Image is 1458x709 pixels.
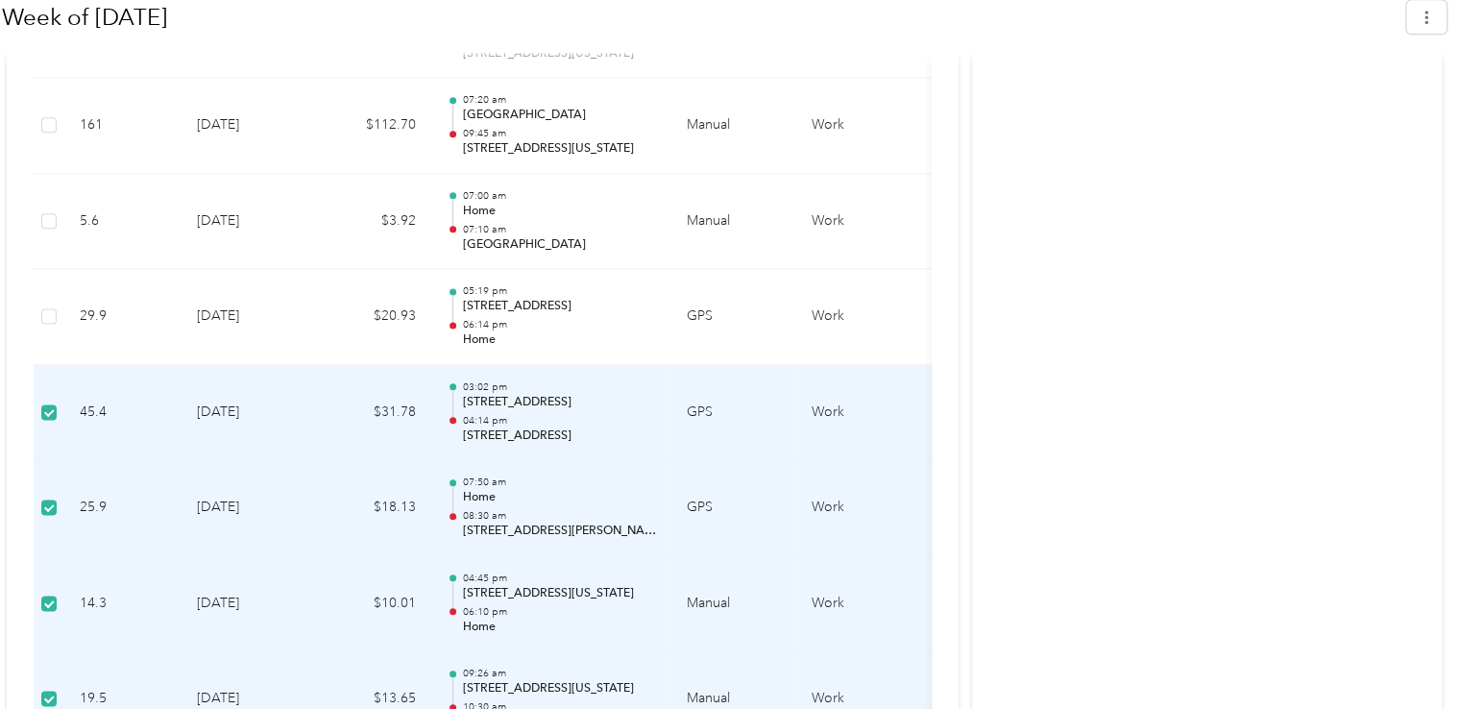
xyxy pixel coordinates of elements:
td: 29.9 [64,269,182,365]
td: [DATE] [182,460,316,556]
p: Home [462,203,656,220]
p: 09:26 am [462,667,656,680]
p: [STREET_ADDRESS][US_STATE] [462,140,656,158]
td: $31.78 [316,365,431,461]
p: 06:10 pm [462,605,656,619]
td: Work [796,269,940,365]
p: 07:20 am [462,93,656,107]
td: $3.92 [316,174,431,270]
td: 25.9 [64,460,182,556]
p: 07:50 am [462,476,656,489]
td: $10.01 [316,556,431,652]
td: 161 [64,78,182,174]
td: [DATE] [182,78,316,174]
td: $20.93 [316,269,431,365]
p: 06:14 pm [462,318,656,331]
p: [STREET_ADDRESS] [462,394,656,411]
td: [DATE] [182,556,316,652]
p: [STREET_ADDRESS] [462,428,656,445]
p: [STREET_ADDRESS][US_STATE] [462,680,656,697]
td: [DATE] [182,269,316,365]
td: [DATE] [182,365,316,461]
td: Work [796,78,940,174]
td: $18.13 [316,460,431,556]
td: Work [796,556,940,652]
p: [GEOGRAPHIC_DATA] [462,107,656,124]
td: 45.4 [64,365,182,461]
p: 04:14 pm [462,414,656,428]
td: Manual [671,174,796,270]
p: Home [462,331,656,349]
p: 09:45 am [462,127,656,140]
p: [STREET_ADDRESS] [462,298,656,315]
td: GPS [671,269,796,365]
td: Manual [671,78,796,174]
td: Work [796,174,940,270]
td: Work [796,460,940,556]
p: 04:45 pm [462,572,656,585]
p: [STREET_ADDRESS][US_STATE] [462,585,656,602]
td: [DATE] [182,174,316,270]
td: GPS [671,460,796,556]
td: 5.6 [64,174,182,270]
p: 07:10 am [462,223,656,236]
p: Home [462,619,656,636]
td: GPS [671,365,796,461]
td: Manual [671,556,796,652]
p: Home [462,489,656,506]
p: 08:30 am [462,509,656,523]
td: 14.3 [64,556,182,652]
p: [GEOGRAPHIC_DATA] [462,236,656,254]
p: 05:19 pm [462,284,656,298]
p: 07:00 am [462,189,656,203]
td: $112.70 [316,78,431,174]
p: 03:02 pm [462,380,656,394]
td: Work [796,365,940,461]
p: [STREET_ADDRESS][PERSON_NAME][PERSON_NAME] [462,523,656,540]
